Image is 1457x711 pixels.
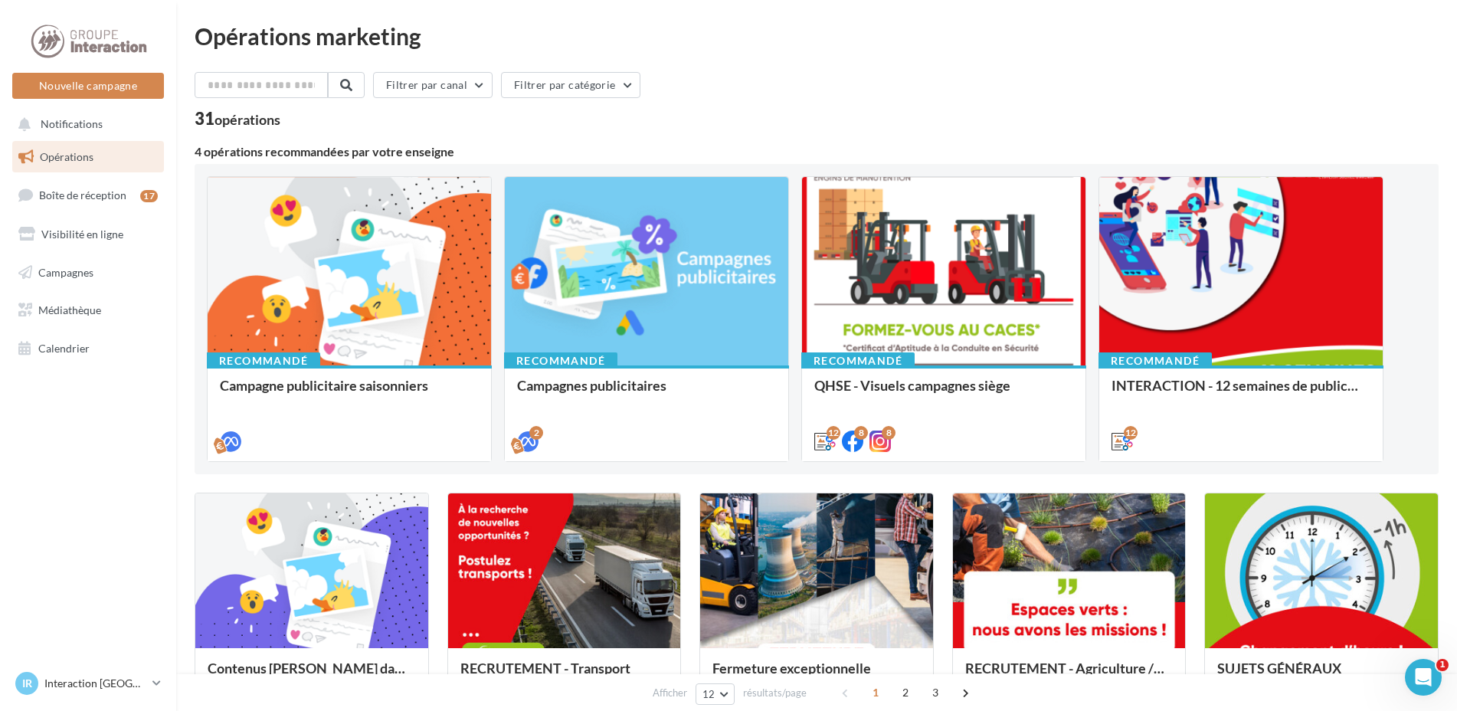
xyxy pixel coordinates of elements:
[195,110,280,127] div: 31
[40,150,93,163] span: Opérations
[9,257,167,289] a: Campagnes
[814,378,1073,408] div: QHSE - Visuels campagnes siège
[220,378,479,408] div: Campagne publicitaire saisonniers
[965,660,1174,691] div: RECRUTEMENT - Agriculture / Espaces verts
[44,676,146,691] p: Interaction [GEOGRAPHIC_DATA]
[827,426,840,440] div: 12
[207,352,320,369] div: Recommandé
[653,686,687,700] span: Afficher
[9,179,167,211] a: Boîte de réception17
[702,688,715,700] span: 12
[140,190,158,202] div: 17
[529,426,543,440] div: 2
[517,378,776,408] div: Campagnes publicitaires
[1436,659,1449,671] span: 1
[214,113,280,126] div: opérations
[41,228,123,241] span: Visibilité en ligne
[1217,660,1426,691] div: SUJETS GÉNÉRAUX
[39,188,126,202] span: Boîte de réception
[923,680,948,705] span: 3
[9,333,167,365] a: Calendrier
[195,146,1439,158] div: 4 opérations recommandées par votre enseigne
[854,426,868,440] div: 8
[41,118,103,131] span: Notifications
[504,352,617,369] div: Recommandé
[208,660,416,691] div: Contenus [PERSON_NAME] dans un esprit estival
[9,141,167,173] a: Opérations
[195,25,1439,48] div: Opérations marketing
[893,680,918,705] span: 2
[38,265,93,278] span: Campagnes
[712,660,921,691] div: Fermeture exceptionnelle
[1405,659,1442,696] iframe: Intercom live chat
[1112,378,1370,408] div: INTERACTION - 12 semaines de publication
[1124,426,1138,440] div: 12
[12,73,164,99] button: Nouvelle campagne
[501,72,640,98] button: Filtrer par catégorie
[9,294,167,326] a: Médiathèque
[12,669,164,698] a: IR Interaction [GEOGRAPHIC_DATA]
[22,676,32,691] span: IR
[696,683,735,705] button: 12
[460,660,669,691] div: RECRUTEMENT - Transport
[38,342,90,355] span: Calendrier
[743,686,807,700] span: résultats/page
[9,218,167,251] a: Visibilité en ligne
[373,72,493,98] button: Filtrer par canal
[863,680,888,705] span: 1
[1098,352,1212,369] div: Recommandé
[801,352,915,369] div: Recommandé
[38,303,101,316] span: Médiathèque
[882,426,895,440] div: 8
